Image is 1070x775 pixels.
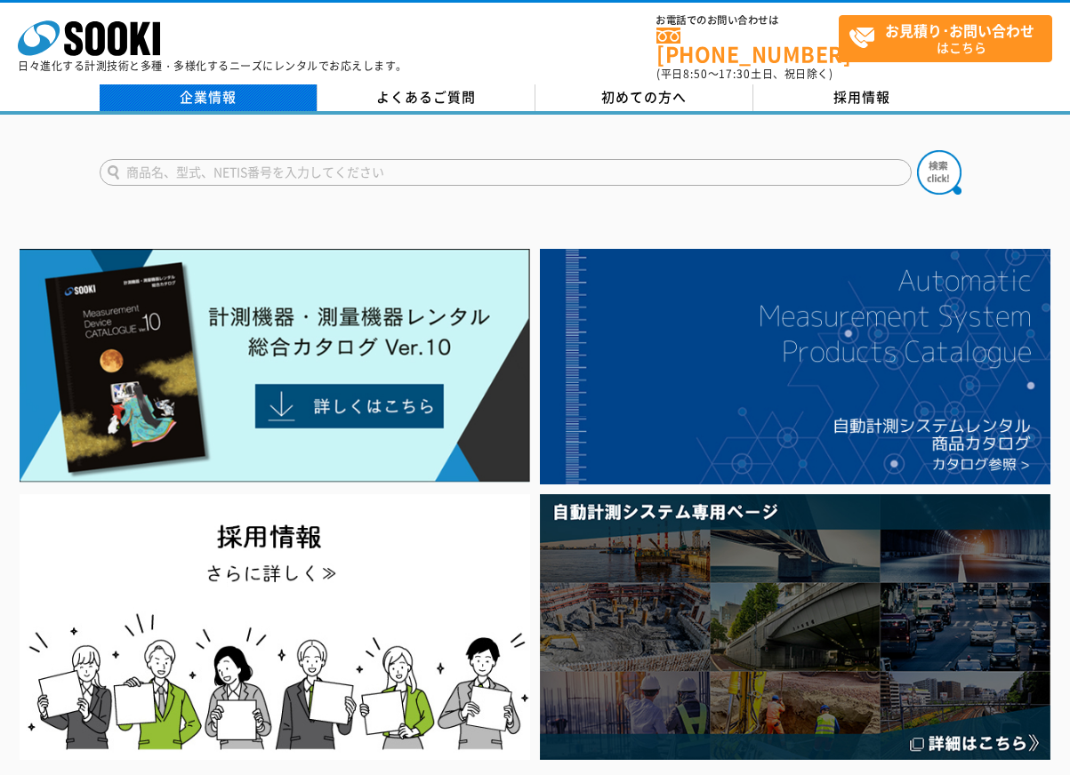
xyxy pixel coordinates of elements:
[753,84,971,111] a: 採用情報
[18,60,407,71] p: 日々進化する計測技術と多種・多様化するニーズにレンタルでお応えします。
[885,20,1034,41] strong: お見積り･お問い合わせ
[100,159,912,186] input: 商品名、型式、NETIS番号を入力してください
[683,66,708,82] span: 8:50
[656,66,833,82] span: (平日 ～ 土日、祝日除く)
[318,84,535,111] a: よくあるご質問
[719,66,751,82] span: 17:30
[839,15,1052,62] a: お見積り･お問い合わせはこちら
[535,84,753,111] a: 初めての方へ
[20,494,529,759] img: SOOKI recruit
[100,84,318,111] a: 企業情報
[849,16,1051,60] span: はこちら
[601,87,687,107] span: 初めての方へ
[540,494,1050,759] img: 自動計測システム専用ページ
[656,28,839,64] a: [PHONE_NUMBER]
[20,249,529,483] img: Catalog Ver10
[656,15,839,26] span: お電話でのお問い合わせは
[540,249,1050,484] img: 自動計測システムカタログ
[917,150,961,195] img: btn_search.png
